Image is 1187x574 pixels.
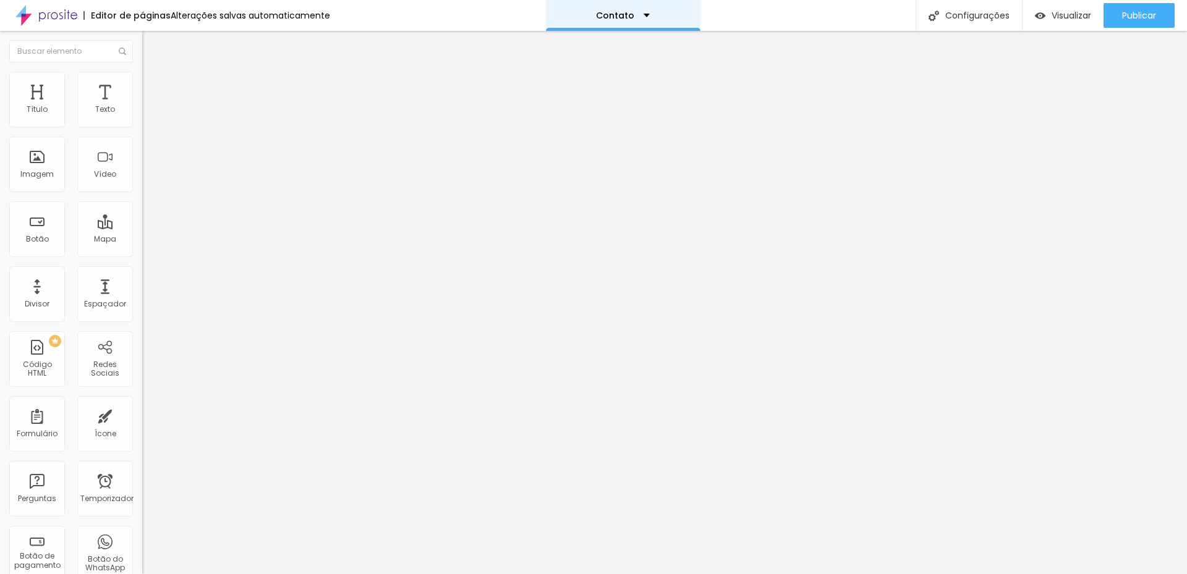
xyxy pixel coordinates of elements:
font: Botão do WhatsApp [85,554,125,573]
font: Vídeo [94,169,116,179]
font: Título [27,104,48,114]
img: view-1.svg [1035,11,1045,21]
font: Contato [596,9,634,22]
font: Configurações [945,9,1010,22]
font: Espaçador [84,298,126,309]
font: Editor de páginas [91,9,171,22]
input: Buscar elemento [9,40,133,62]
font: Redes Sociais [91,359,119,378]
button: Visualizar [1023,3,1104,28]
font: Imagem [20,169,54,179]
font: Texto [95,104,115,114]
font: Código HTML [23,359,52,378]
font: Botão de pagamento [14,551,61,570]
img: Ícone [929,11,939,21]
font: Visualizar [1052,9,1091,22]
font: Publicar [1122,9,1156,22]
font: Mapa [94,234,116,244]
font: Temporizador [80,493,134,504]
font: Formulário [17,428,57,439]
button: Publicar [1104,3,1175,28]
img: Ícone [119,48,126,55]
font: Divisor [25,298,49,309]
font: Alterações salvas automaticamente [171,9,330,22]
font: Botão [26,234,49,244]
font: Perguntas [18,493,56,504]
font: Ícone [95,428,116,439]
